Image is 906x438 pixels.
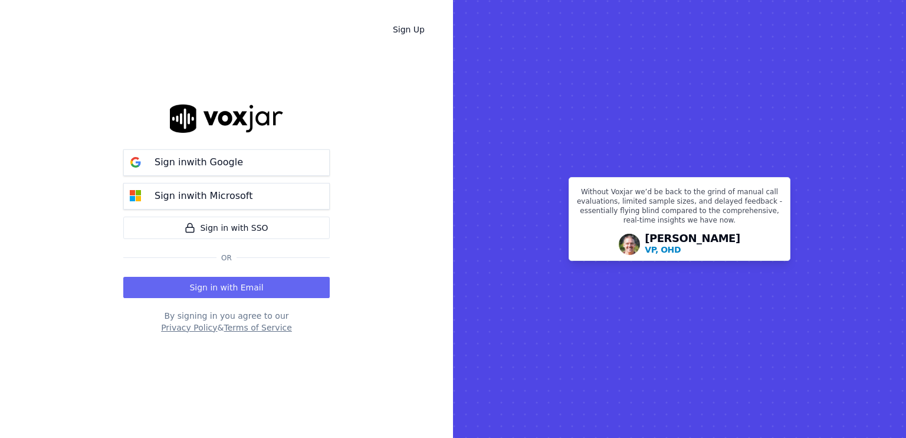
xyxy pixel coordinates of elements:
p: VP, OHD [645,244,681,256]
img: google Sign in button [124,151,147,174]
button: Sign inwith Google [123,149,330,176]
button: Sign inwith Microsoft [123,183,330,210]
img: logo [170,104,283,132]
span: Or [216,253,237,263]
a: Sign Up [383,19,434,40]
p: Sign in with Google [155,155,243,169]
div: [PERSON_NAME] [645,233,740,256]
button: Terms of Service [224,322,291,334]
button: Privacy Policy [161,322,217,334]
img: microsoft Sign in button [124,184,147,208]
img: Avatar [619,234,640,255]
p: Sign in with Microsoft [155,189,252,203]
a: Sign in with SSO [123,217,330,239]
button: Sign in with Email [123,277,330,298]
div: By signing in you agree to our & [123,310,330,334]
p: Without Voxjar we’d be back to the grind of manual call evaluations, limited sample sizes, and de... [576,187,783,230]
